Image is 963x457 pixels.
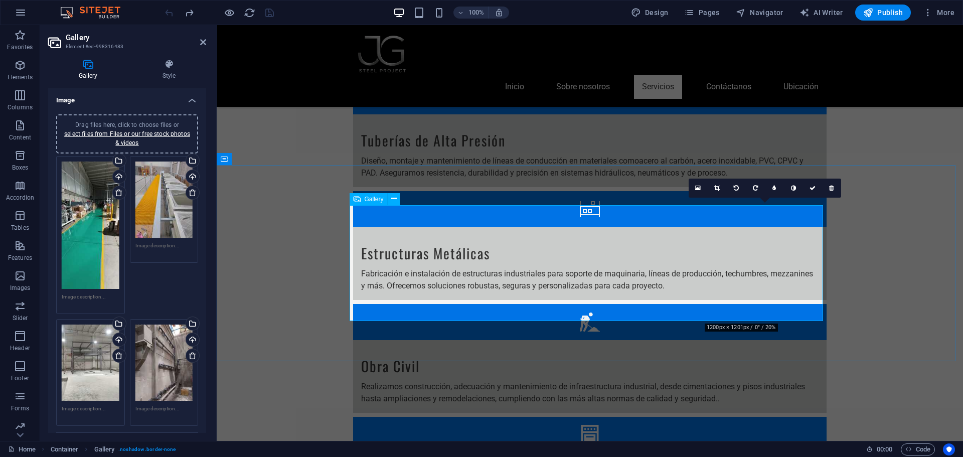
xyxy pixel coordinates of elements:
div: 2-XFjbaVEzRWUcu347BLJTow.jpg [135,162,193,238]
button: 100% [453,7,489,19]
span: Remove all images [68,432,195,444]
button: Click here to leave preview mode and continue editing [223,7,235,19]
div: 4-GGIE3eZSfWRLxgvpu-dOaA.jpg [135,325,193,401]
a: Rotate right 90° [746,179,765,198]
span: Navigator [736,8,783,18]
img: Editor Logo [58,7,133,19]
p: Tables [11,224,29,232]
a: Click to cancel selection. Double-click to open Pages [8,443,36,455]
button: More [919,5,958,21]
i: Reload page [244,7,255,19]
span: Click to select. Double-click to edit [94,443,115,455]
span: More [923,8,954,18]
button: AI Writer [795,5,847,21]
a: Blur [765,179,784,198]
span: AI Writer [799,8,843,18]
p: Accordion [6,194,34,202]
p: Header [10,344,30,352]
span: Design [631,8,669,18]
p: Slider [13,314,28,322]
p: Favorites [7,43,33,51]
span: 00 00 [877,443,892,455]
p: Boxes [12,164,29,172]
p: Content [9,133,31,141]
span: Click to select. Double-click to edit [51,443,79,455]
button: Remove all images [56,432,198,444]
span: . noshadow .border-none [118,443,176,455]
button: Code [901,443,935,455]
i: On resize automatically adjust zoom level to fit chosen device. [495,8,504,17]
button: Pages [680,5,723,21]
p: Elements [8,73,33,81]
span: Code [905,443,930,455]
a: Confirm ( Ctrl ⏎ ) [803,179,822,198]
a: Rotate left 90° [727,179,746,198]
span: Pages [684,8,719,18]
a: select files from Files or our free stock photos & videos [64,130,190,146]
button: redo [183,7,195,19]
button: reload [243,7,255,19]
p: Features [8,254,32,262]
span: Publish [863,8,903,18]
h3: Element #ed-998316483 [66,42,186,51]
nav: breadcrumb [51,443,176,455]
button: Publish [855,5,911,21]
a: Delete image [822,179,841,198]
div: 1-qVnGpHnSSuPnvoZqRCUDFA.jpg [62,162,119,289]
p: Footer [11,374,29,382]
span: : [884,445,885,453]
h2: Gallery [66,33,206,42]
p: Columns [8,103,33,111]
h4: Gallery [48,59,132,80]
h4: Image [48,88,206,106]
div: Design (Ctrl+Alt+Y) [627,5,673,21]
button: Usercentrics [943,443,955,455]
span: Drag files here, click to choose files or [64,121,190,146]
i: Redo: Delete elements (Ctrl+Y, ⌘+Y) [184,7,195,19]
p: Images [10,284,31,292]
span: Gallery [365,196,384,202]
p: Forms [11,404,29,412]
h4: Style [132,59,206,80]
a: Crop mode [708,179,727,198]
button: Design [627,5,673,21]
div: 3-yQyVlteDYFk1Zafet-T1fA.jpg [62,325,119,401]
h6: 100% [468,7,485,19]
h6: Session time [866,443,893,455]
button: Navigator [732,5,787,21]
a: Greyscale [784,179,803,198]
a: Select files from the file manager, stock photos, or upload file(s) [689,179,708,198]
